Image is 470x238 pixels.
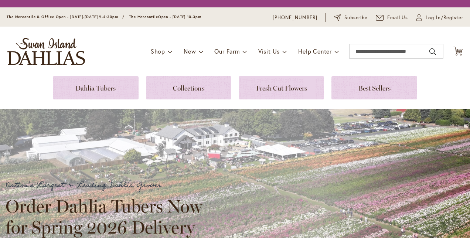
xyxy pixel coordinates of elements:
span: Shop [151,47,165,55]
span: The Mercantile & Office Open - [DATE]-[DATE] 9-4:30pm / The Mercantile [7,14,158,19]
span: Visit Us [258,47,280,55]
span: Help Center [298,47,332,55]
span: New [184,47,196,55]
a: [PHONE_NUMBER] [273,14,317,21]
p: Nation's Largest & Leading Dahlia Grower [6,179,209,191]
span: Open - [DATE] 10-3pm [158,14,201,19]
h2: Order Dahlia Tubers Now for Spring 2026 Delivery [6,196,209,237]
span: Email Us [387,14,408,21]
a: Email Us [376,14,408,21]
a: store logo [7,38,85,65]
button: Search [429,46,436,58]
span: Subscribe [344,14,368,21]
a: Log In/Register [416,14,463,21]
span: Our Farm [214,47,239,55]
a: Subscribe [334,14,368,21]
span: Log In/Register [426,14,463,21]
